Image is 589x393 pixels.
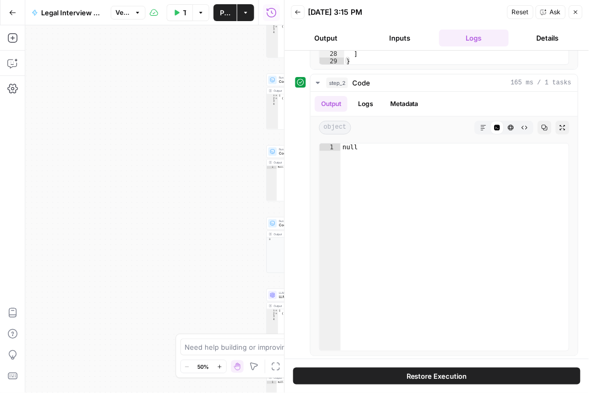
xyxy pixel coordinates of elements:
div: 1 [267,166,277,169]
span: object [319,121,351,135]
span: Legal Interview Prep - Question Creator [41,7,102,18]
span: Version 40 [115,8,131,17]
div: 28 [320,50,344,57]
button: Details [513,30,583,46]
button: Inputs [365,30,434,46]
span: Publish [220,7,230,18]
div: Output [274,160,334,165]
div: 2 [267,25,278,28]
div: Output [274,89,334,93]
span: Run Code · Python [279,147,333,151]
div: 3 [267,100,278,103]
div: 2 [267,312,278,315]
div: 3 [267,238,348,242]
button: Logs [439,30,509,46]
div: 2 [267,97,278,100]
button: Publish [214,4,237,21]
span: Run Code · Python [279,219,333,223]
span: Restore Execution [407,371,467,381]
div: 4 [267,31,278,69]
div: 1 [320,143,341,151]
div: Run Code · PythonCodeOutput3 [267,217,349,273]
span: Toggle code folding, rows 1 through 12 [275,94,278,98]
button: Output [291,30,361,46]
span: Toggle code folding, rows 2 through 6 [275,312,278,315]
span: 50% [198,362,209,371]
div: 165 ms / 1 tasks [311,92,578,356]
button: Version 40 [111,6,146,20]
div: Output [274,304,334,308]
button: Logs [352,96,380,112]
button: Restore Execution [293,368,581,385]
span: Code [279,223,333,228]
span: Run Code · Python [279,75,334,80]
span: Code [352,78,370,88]
span: Test Workflow [183,7,186,18]
span: step_2 [326,78,348,88]
span: Ask [550,7,561,17]
div: 1 [267,94,278,98]
button: Reset [507,5,534,19]
button: Metadata [384,96,425,112]
div: 4 [267,103,278,141]
span: 165 ms / 1 tasks [511,78,572,88]
span: Toggle code folding, rows 2 through 6 [275,97,278,100]
span: LLM [279,294,334,300]
span: Reset [512,7,529,17]
span: Toggle code folding, rows 2 through 6 [275,25,278,28]
div: LLM · GPT-5 MiniLLMOutput[ { : : [267,289,349,345]
span: LLM · GPT-5 Mini [279,291,334,295]
div: { : : [267,2,349,58]
span: Toggle code folding, rows 1 through 27 [275,310,278,313]
button: Output [315,96,347,112]
div: 4 [267,318,278,356]
div: 1 [267,381,277,385]
div: Output [274,232,334,236]
span: Code [279,151,333,156]
span: Code [279,79,334,84]
button: Test Workflow [167,4,192,21]
button: Ask [536,5,566,19]
div: Run Code · PythonCodeOutputnull [267,146,349,202]
button: Legal Interview Prep - Question Creator [25,4,109,21]
div: 3 [267,28,278,32]
div: 29 [320,57,344,65]
div: 3 [267,315,278,319]
div: Run Code · PythonCodeOutput[ { : : [267,74,349,130]
div: 1 [267,310,278,313]
button: 165 ms / 1 tasks [311,74,578,91]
